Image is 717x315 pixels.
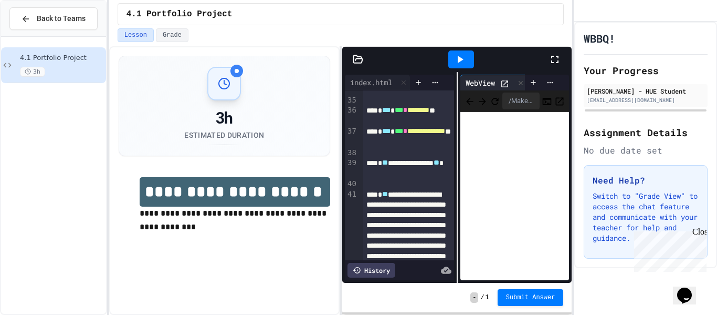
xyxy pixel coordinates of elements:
[460,112,570,281] iframe: Web Preview
[345,148,358,158] div: 38
[156,28,188,42] button: Grade
[587,86,704,96] div: [PERSON_NAME] - HUE Student
[490,95,500,107] button: Refresh
[506,293,555,302] span: Submit Answer
[460,77,500,88] div: WebView
[470,292,478,303] span: -
[498,289,564,306] button: Submit Answer
[126,8,233,21] span: 4.1 Portfolio Project
[345,75,410,90] div: index.html
[345,105,358,126] div: 36
[20,54,104,63] span: 4.1 Portfolio Project
[630,227,707,272] iframe: chat widget
[587,96,704,104] div: [EMAIL_ADDRESS][DOMAIN_NAME]
[20,67,45,77] span: 3h
[593,191,699,243] p: Switch to "Grade View" to access the chat feature and communicate with your teacher for help and ...
[584,31,615,46] h1: WBBQ!
[480,293,484,302] span: /
[554,95,565,107] button: Open in new tab
[486,293,489,302] span: 1
[345,95,358,106] div: 35
[593,174,699,187] h3: Need Help?
[184,130,264,140] div: Estimated Duration
[502,93,540,109] div: /Makeup.html
[345,179,358,189] div: 40
[584,125,708,140] h2: Assignment Details
[345,126,358,147] div: 37
[542,95,552,107] button: Console
[584,63,708,78] h2: Your Progress
[460,75,528,90] div: WebView
[9,7,98,30] button: Back to Teams
[345,77,397,88] div: index.html
[477,94,488,107] span: Forward
[465,94,475,107] span: Back
[347,263,395,278] div: History
[118,28,154,42] button: Lesson
[4,4,72,67] div: Chat with us now!Close
[673,273,707,304] iframe: chat widget
[184,109,264,128] div: 3h
[584,144,708,157] div: No due date set
[345,158,358,179] div: 39
[37,13,86,24] span: Back to Teams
